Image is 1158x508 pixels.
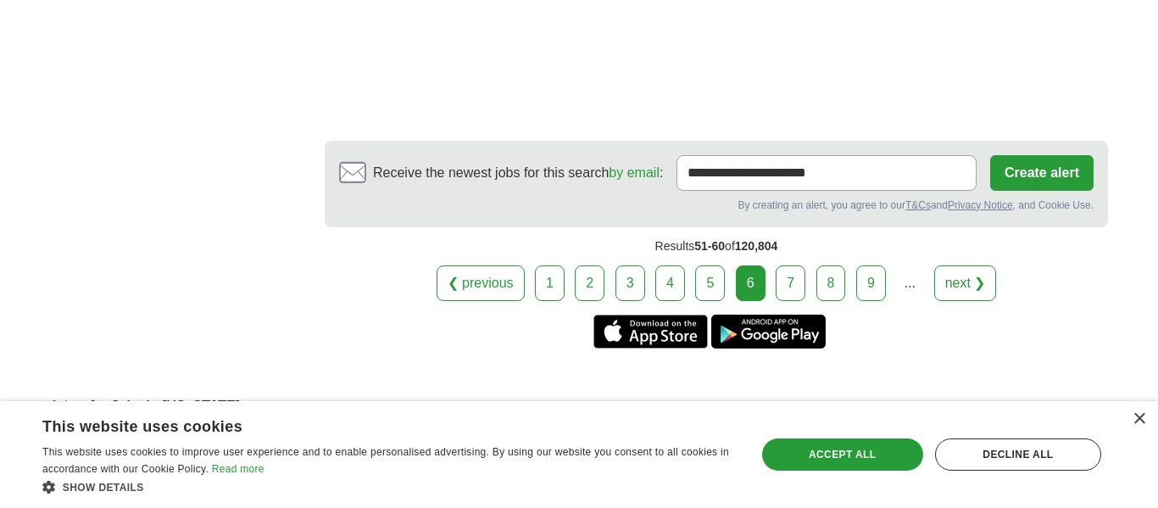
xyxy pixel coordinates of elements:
[111,399,240,413] strong: Jobs in [US_STATE]
[212,463,264,475] a: Read more, opens a new window
[339,198,1094,213] div: By creating an alert, you agree to our and , and Cookie Use.
[63,482,144,494] span: Show details
[89,399,100,413] span: ❯
[535,265,565,301] a: 1
[905,199,931,211] a: T&Cs
[42,446,729,475] span: This website uses cookies to improve user experience and to enable personalised advertising. By u...
[762,438,923,471] div: Accept all
[934,265,997,301] a: next ❯
[609,165,660,180] a: by email
[990,155,1094,191] button: Create alert
[437,265,525,301] a: ❮ previous
[655,265,685,301] a: 4
[42,478,734,495] div: Show details
[42,411,692,437] div: This website uses cookies
[735,239,778,253] span: 120,804
[948,199,1013,211] a: Privacy Notice
[1133,413,1145,426] div: Close
[711,315,826,349] a: Get the Android app
[694,239,725,253] span: 51-60
[695,265,725,301] a: 5
[935,438,1101,471] div: Decline all
[593,315,708,349] a: Get the iPhone app
[856,265,886,301] a: 9
[736,265,766,301] div: 6
[776,265,805,301] a: 7
[816,265,846,301] a: 8
[575,265,604,301] a: 2
[893,266,927,300] div: ...
[615,265,645,301] a: 3
[325,227,1108,265] div: Results of
[50,399,79,413] a: Jobs
[373,163,663,183] span: Receive the newest jobs for this search :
